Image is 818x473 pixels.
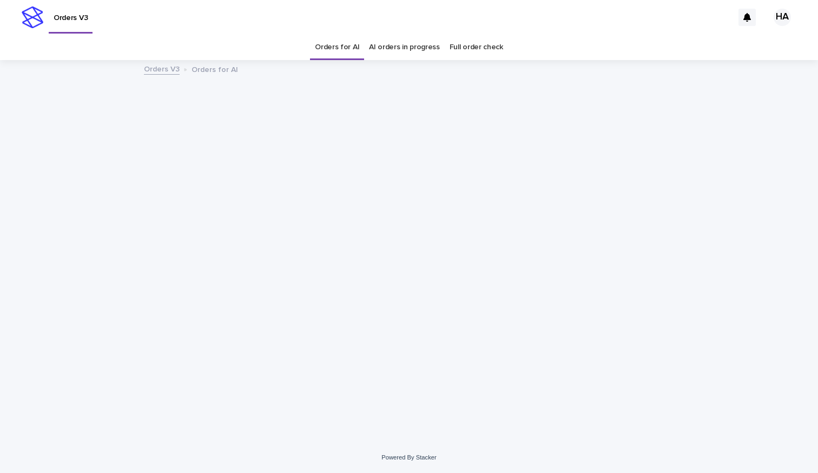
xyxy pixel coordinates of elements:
[315,35,359,60] a: Orders for AI
[144,62,180,75] a: Orders V3
[381,454,436,461] a: Powered By Stacker
[22,6,43,28] img: stacker-logo-s-only.png
[369,35,440,60] a: AI orders in progress
[192,63,238,75] p: Orders for AI
[450,35,503,60] a: Full order check
[774,9,791,26] div: HA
